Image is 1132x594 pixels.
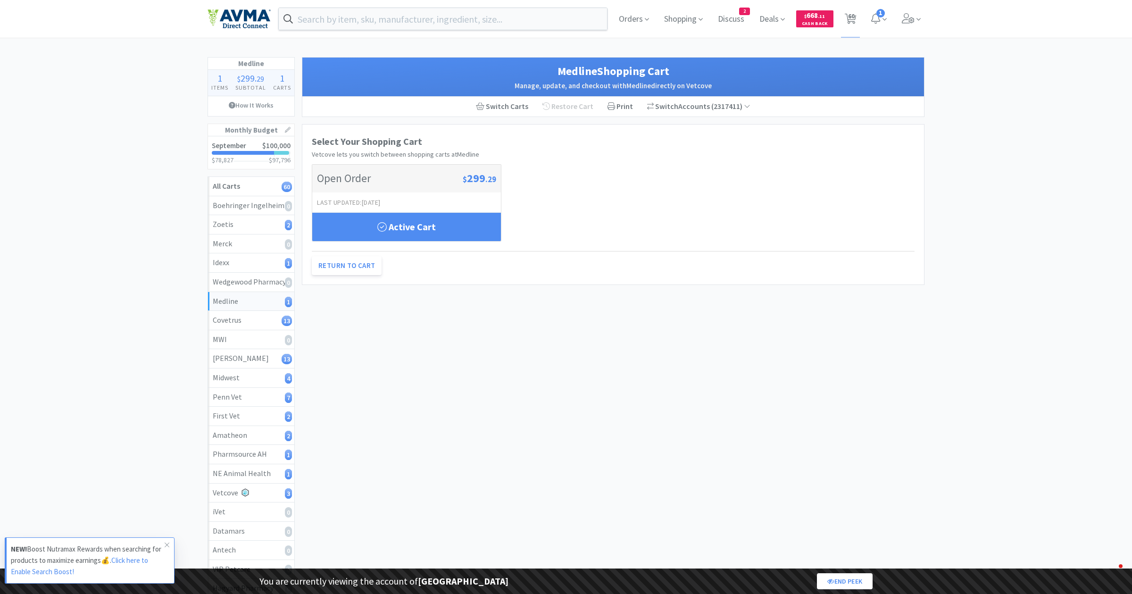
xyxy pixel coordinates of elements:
a: Boehringer Ingelheim0 [208,196,294,216]
span: ( 2317411 ) [710,101,750,111]
i: 0 [285,277,292,288]
a: First Vet2 [208,407,294,426]
i: 2 [285,220,292,230]
div: Boehringer Ingelheim [213,200,290,212]
i: 0 [285,545,292,556]
a: September$100,000$78,827$97,796 [208,136,294,169]
span: 29 [257,74,264,84]
span: Switch [655,101,678,111]
div: Idexx [213,257,290,269]
div: Pharmsource AH [213,448,290,460]
strong: [GEOGRAPHIC_DATA] [418,575,508,587]
p: You are currently viewing the account of [259,574,508,589]
i: 0 [285,507,292,518]
i: 60 [282,182,292,192]
a: Vetcove3 [208,484,294,503]
a: Midwest4 [208,368,294,388]
span: $ [237,74,241,84]
a: Wedgewood Pharmacy0 [208,273,294,292]
div: Amatheon [213,429,290,442]
div: Penn Vet [213,391,290,403]
a: Covetrus13 [208,311,294,330]
div: Zoetis [213,218,290,231]
a: Antech0 [208,541,294,560]
span: 1 [280,72,284,84]
a: NEW!Boost Nutramax Rewards when searching for products to maximize earnings💰.Click here to Enable... [5,537,175,584]
a: Amatheon2 [208,426,294,445]
i: 13 [282,354,292,364]
div: Midwest [213,372,290,384]
span: 299 [463,171,496,185]
div: . [232,74,270,83]
div: Last Updated: [DATE] [317,197,381,208]
div: Vetcove [213,487,290,499]
p: Boost Nutramax Rewards when searching for products to maximize earnings💰. [11,544,165,577]
div: Print [600,97,640,117]
h1: Medline [208,58,294,70]
img: e4e33dab9f054f5782a47901c742baa9_102.png [208,9,271,29]
i: 7 [285,393,292,403]
span: $100,000 [262,141,291,150]
div: First Vet [213,410,290,422]
div: Wedgewood Pharmacy [213,276,290,288]
span: Cash Back [802,21,828,27]
span: $ [804,13,807,19]
i: 0 [285,527,292,537]
iframe: Intercom live chat [1100,562,1123,585]
div: Merck [213,238,290,250]
a: Penn Vet7 [208,388,294,407]
a: MWI0 [208,330,294,350]
div: Datamars [213,525,290,537]
p: Vetcove lets you switch between shopping carts at Medline [312,149,915,159]
span: 2 [740,8,749,15]
h1: Medline Shopping Cart [312,62,915,80]
div: Restore Cart [535,97,600,117]
div: Covetrus [213,314,290,326]
i: 0 [285,201,292,211]
span: 97,796 [272,156,291,164]
div: [PERSON_NAME] [213,352,290,365]
a: Discuss2 [714,15,748,24]
i: 1 [285,469,292,479]
i: 4 [285,373,292,384]
a: [PERSON_NAME]13 [208,349,294,368]
i: 0 [285,565,292,575]
i: 1 [285,258,292,268]
div: Open Order [317,169,371,187]
span: Active Cart [377,219,436,234]
h2: Manage, update, and checkout with Medline directly on Vetcove [312,80,915,92]
a: Merck0 [208,234,294,254]
i: 3 [285,488,292,499]
span: $78,827 [212,156,233,164]
div: MWI [213,334,290,346]
div: Antech [213,544,290,556]
span: . 29 [485,174,496,184]
h4: Carts [269,83,294,92]
span: . 11 [818,13,825,19]
i: 1 [285,450,292,460]
a: VIP Petcare0 [208,560,294,579]
a: 60 [841,16,860,25]
h4: Subtotal [232,83,270,92]
span: $ [463,174,467,184]
h4: Items [208,83,232,92]
strong: NEW! [11,544,27,553]
a: Datamars0 [208,522,294,541]
div: iVet [213,506,290,518]
span: 1 [876,9,885,17]
a: How It Works [208,96,294,114]
div: Accounts [647,100,750,113]
a: Return to Cart [312,256,382,275]
a: $668.11Cash Back [796,6,833,32]
a: All Carts60 [208,177,294,196]
h2: September [212,142,246,149]
h3: $ [269,157,291,163]
div: NE Animal Health [213,468,290,480]
i: 0 [285,239,292,250]
a: Zoetis2 [208,215,294,234]
a: Medline1 [208,292,294,311]
a: Pharmsource AH1 [208,445,294,464]
a: Idexx1 [208,253,294,273]
span: 299 [241,72,255,84]
i: 1 [285,297,292,307]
